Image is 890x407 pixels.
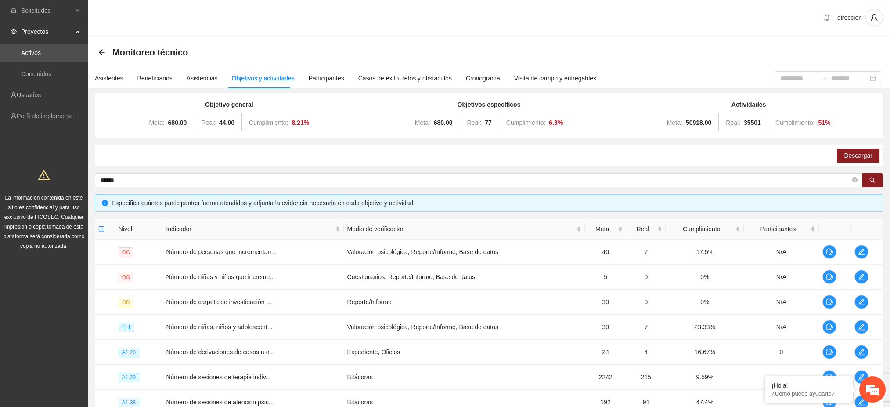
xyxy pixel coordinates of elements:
[744,240,819,265] td: N/A
[744,265,819,290] td: N/A
[166,399,274,406] span: Número de sesiones de atención psic...
[292,119,310,126] strong: 8.21 %
[119,273,134,282] span: OG
[669,224,734,234] span: Cumplimiento
[585,219,627,240] th: Meta
[115,219,163,240] th: Nivel
[98,226,104,232] span: check-square
[666,315,744,340] td: 23.33%
[98,49,105,56] div: Back
[4,195,85,249] span: La información contenida en este sitio es confidencial y para uso exclusivo de FICOSEC. Cualquier...
[747,224,809,234] span: Participantes
[822,270,836,284] button: comment
[344,365,585,390] td: Bitácoras
[852,177,858,182] span: close-circle
[249,119,288,126] span: Cumplimiento:
[820,11,834,25] button: bell
[626,340,666,365] td: 4
[434,119,453,126] strong: 680.00
[666,365,744,390] td: 9.59%
[854,320,868,334] button: edit
[102,200,108,206] span: info-circle
[626,365,666,390] td: 215
[854,345,868,359] button: edit
[731,101,766,108] strong: Actividades
[549,119,563,126] strong: 6.3 %
[467,119,482,126] span: Real:
[726,119,740,126] span: Real:
[119,298,133,307] span: OD
[485,119,492,126] strong: 77
[166,298,271,305] span: Número de carpeta de investigación ...
[219,119,234,126] strong: 44.00
[21,2,73,19] span: Solicitudes
[466,73,500,83] div: Cronograma
[775,119,814,126] span: Cumplimiento:
[201,119,216,126] span: Real:
[626,240,666,265] td: 7
[844,151,872,160] span: Descargar
[744,119,761,126] strong: 35501
[771,382,846,389] div: ¡Hola!
[232,73,295,83] div: Objetivos y actividades
[855,248,868,255] span: edit
[166,323,272,331] span: Número de niñas, niños y adolescent...
[166,248,277,255] span: Número de personas que incrementan ...
[119,348,139,357] span: A1.20
[744,290,819,315] td: N/A
[854,295,868,309] button: edit
[21,49,41,56] a: Activos
[585,315,627,340] td: 30
[744,219,819,240] th: Participantes
[112,198,876,208] div: Especifica cuántos participantes fueron atendidos y adjunta la evidencia necesaria en cada objeti...
[852,176,858,185] span: close-circle
[344,219,585,240] th: Medio de verificación
[344,315,585,340] td: Valoración psicológica, Reporte/Informe, Base de datos
[168,119,187,126] strong: 680.00
[626,315,666,340] td: 7
[865,9,883,26] button: user
[666,290,744,315] td: 0%
[855,349,868,356] span: edit
[358,73,452,83] div: Casos de éxito, retos y obstáculos
[855,374,868,381] span: edit
[855,323,868,331] span: edit
[855,273,868,280] span: edit
[166,273,274,280] span: Número de niñas y niños que increme...
[344,240,585,265] td: Valoración psicológica, Reporte/Informe, Base de datos
[869,177,876,184] span: search
[119,247,134,257] span: OG
[112,45,188,59] span: Monitoreo técnico
[854,370,868,384] button: edit
[309,73,344,83] div: Participantes
[630,224,656,234] span: Real
[820,14,833,21] span: bell
[11,29,17,35] span: eye
[166,224,333,234] span: Indicador
[344,340,585,365] td: Expediente, Oficios
[119,323,134,332] span: I1.1
[822,320,836,334] button: comment
[666,240,744,265] td: 17.5%
[666,340,744,365] td: 16.67%
[821,75,828,82] span: swap-right
[344,265,585,290] td: Cuestionarios, Reporte/Informe, Base de datos
[415,119,430,126] span: Meta:
[821,75,828,82] span: to
[347,224,575,234] span: Medio de verificación
[822,245,836,259] button: comment
[588,224,616,234] span: Meta
[771,390,846,397] p: ¿Cómo puedo ayudarte?
[855,399,868,406] span: edit
[822,370,836,384] button: comment
[166,374,270,381] span: Número de sesiones de terapia indiv...
[506,119,545,126] span: Cumplimiento:
[21,70,51,77] a: Concluidos
[11,7,17,14] span: inbox
[585,240,627,265] td: 40
[666,265,744,290] td: 0%
[818,119,830,126] strong: 51 %
[744,340,819,365] td: 0
[514,73,596,83] div: Visita de campo y entregables
[187,73,218,83] div: Asistencias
